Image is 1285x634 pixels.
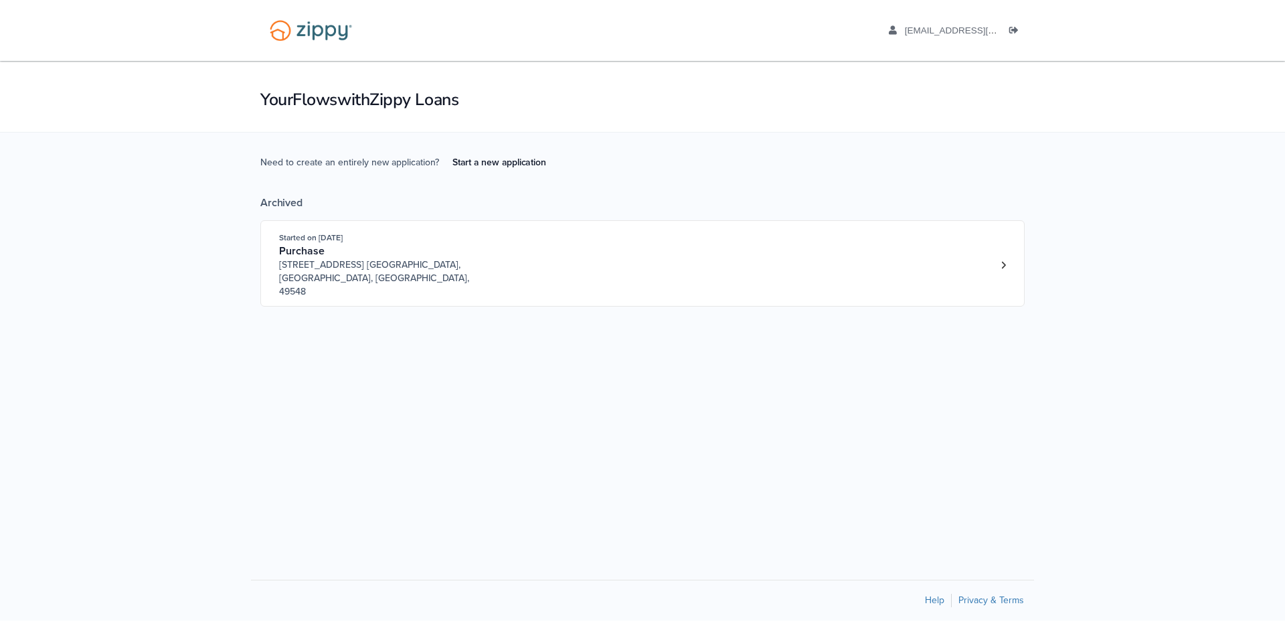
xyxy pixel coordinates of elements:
img: Logo [261,13,361,48]
a: Loan number 4029792 [993,255,1013,275]
span: Started on [DATE] [279,233,343,242]
a: edit profile [889,25,1058,39]
span: [STREET_ADDRESS] [GEOGRAPHIC_DATA], [GEOGRAPHIC_DATA], [GEOGRAPHIC_DATA], 49548 [279,258,483,299]
span: Purchase [279,244,325,258]
a: Privacy & Terms [958,595,1024,606]
span: budd648@hotmail.com [905,25,1058,35]
div: Archived [260,196,1025,210]
a: Help [925,595,944,606]
a: Start a new application [442,151,556,173]
a: Open loan 4029792 [260,220,1025,307]
a: Log out [1009,25,1024,39]
h1: Your Flows with Zippy Loans [260,88,1025,111]
span: Need to create an entirely new application? [260,157,439,168]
